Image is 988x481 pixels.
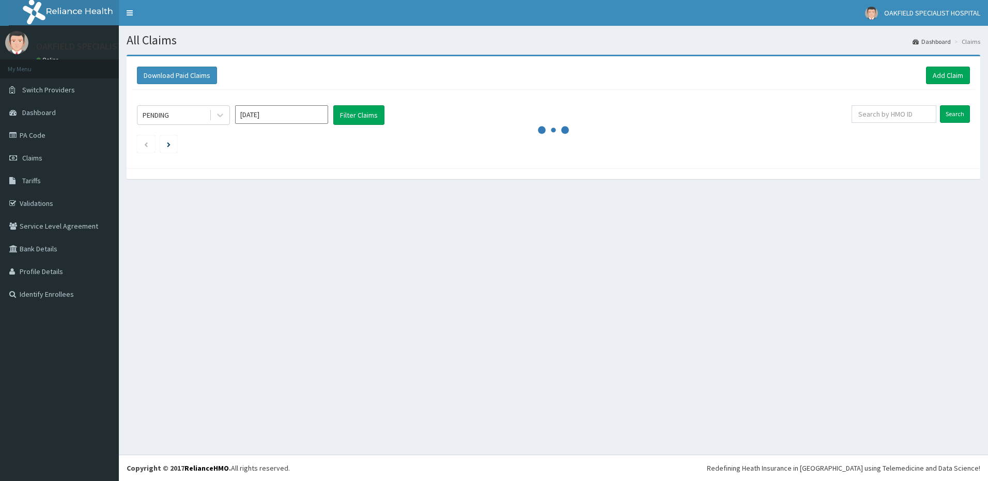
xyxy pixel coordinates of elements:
a: Add Claim [926,67,970,84]
span: Claims [22,153,42,163]
div: PENDING [143,110,169,120]
a: Next page [167,139,171,149]
span: Switch Providers [22,85,75,94]
span: Dashboard [22,108,56,117]
input: Search by HMO ID [852,105,936,123]
a: Dashboard [913,37,951,46]
a: Previous page [144,139,148,149]
li: Claims [952,37,980,46]
p: OAKFIELD SPECIALIST HOSPITAL [36,42,165,51]
span: Tariffs [22,176,41,185]
div: Redefining Heath Insurance in [GEOGRAPHIC_DATA] using Telemedicine and Data Science! [707,463,980,473]
h1: All Claims [127,34,980,47]
img: User Image [865,7,878,20]
a: Online [36,56,61,63]
a: RelianceHMO [184,463,229,473]
button: Download Paid Claims [137,67,217,84]
footer: All rights reserved. [119,455,988,481]
button: Filter Claims [333,105,384,125]
input: Search [940,105,970,123]
svg: audio-loading [538,115,569,146]
img: User Image [5,31,28,54]
strong: Copyright © 2017 . [127,463,231,473]
span: OAKFIELD SPECIALIST HOSPITAL [884,8,980,18]
input: Select Month and Year [235,105,328,124]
